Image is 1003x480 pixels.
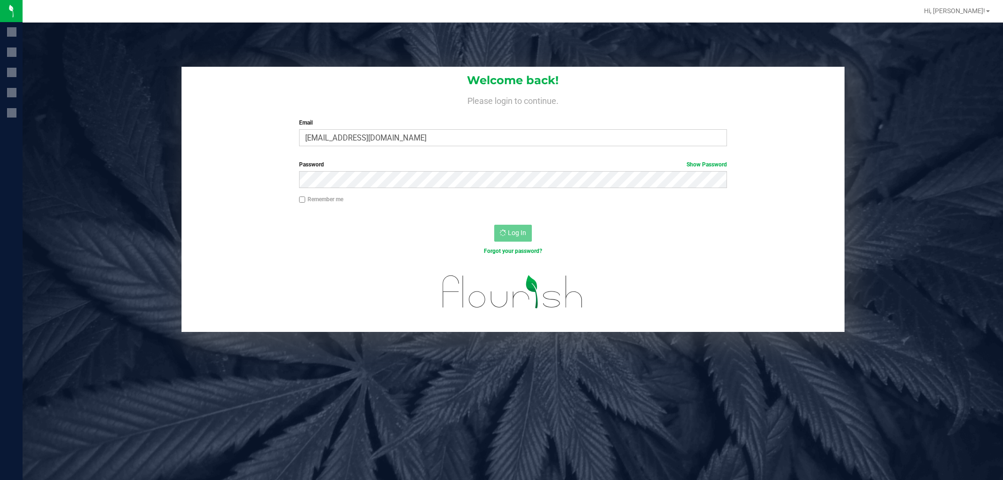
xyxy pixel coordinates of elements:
h1: Welcome back! [182,74,845,87]
label: Email [299,118,727,127]
a: Show Password [687,161,727,168]
input: Remember me [299,197,306,203]
span: Password [299,161,324,168]
span: Log In [508,229,526,236]
span: Hi, [PERSON_NAME]! [924,7,985,15]
label: Remember me [299,195,343,204]
h4: Please login to continue. [182,94,845,105]
img: flourish_logo.svg [430,265,596,318]
a: Forgot your password? [484,248,542,254]
button: Log In [494,225,532,242]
